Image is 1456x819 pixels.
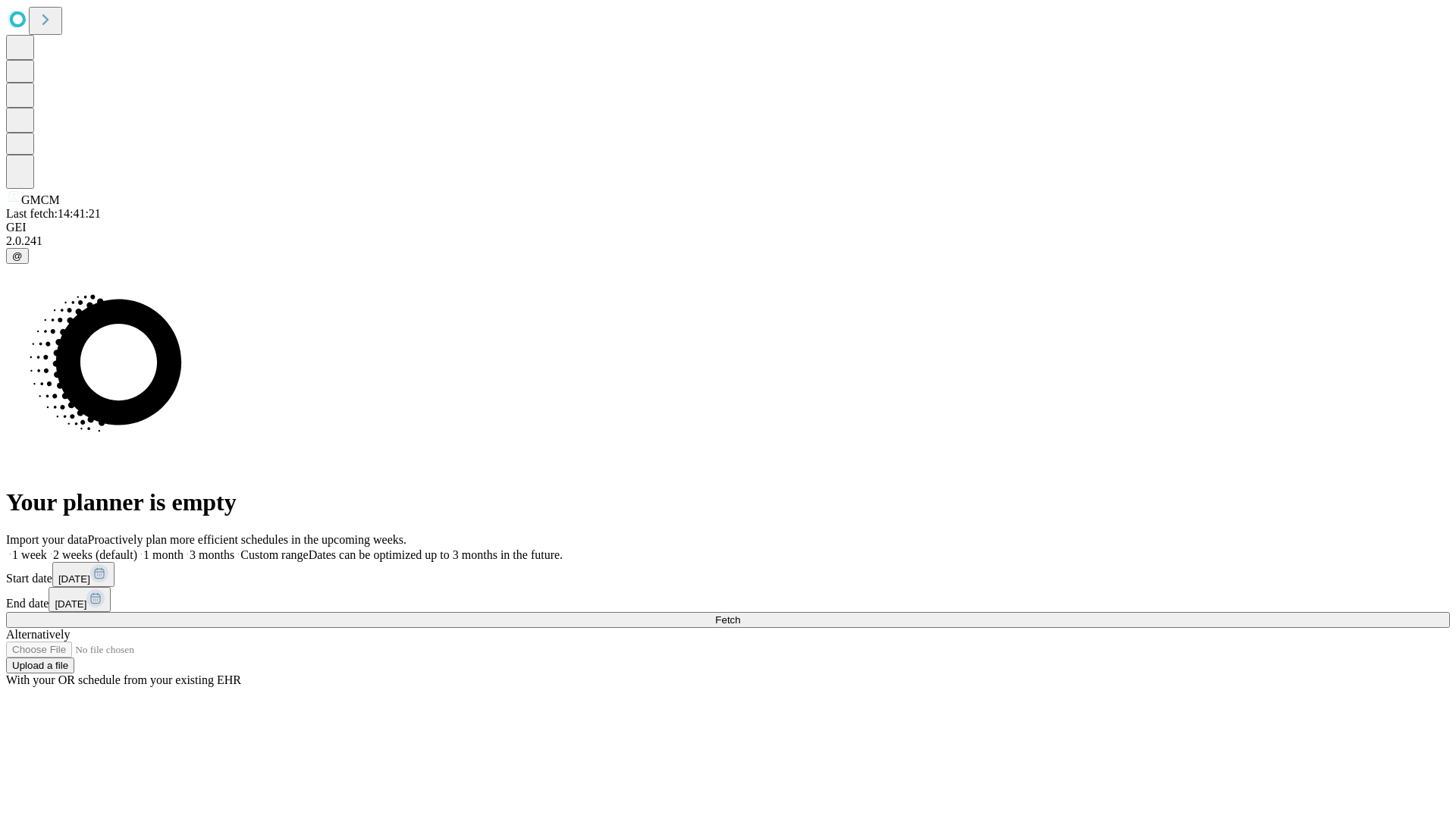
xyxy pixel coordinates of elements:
[53,548,137,561] span: 2 weeks (default)
[6,488,1450,516] h1: Your planner is empty
[6,612,1450,628] button: Fetch
[715,614,740,626] span: Fetch
[55,598,86,610] span: [DATE]
[240,548,308,561] span: Custom range
[6,562,1450,587] div: Start date
[12,548,47,561] span: 1 week
[58,573,90,585] span: [DATE]
[6,587,1450,612] div: End date
[52,562,115,587] button: [DATE]
[12,250,23,262] span: @
[49,587,111,612] button: [DATE]
[6,657,74,673] button: Upload a file
[6,207,101,220] span: Last fetch: 14:41:21
[88,533,406,546] span: Proactively plan more efficient schedules in the upcoming weeks.
[143,548,184,561] span: 1 month
[6,221,1450,234] div: GEI
[6,533,88,546] span: Import your data
[6,673,241,686] span: With your OR schedule from your existing EHR
[309,548,563,561] span: Dates can be optimized up to 3 months in the future.
[6,248,29,264] button: @
[6,234,1450,248] div: 2.0.241
[6,628,70,641] span: Alternatively
[21,193,60,206] span: GMCM
[190,548,234,561] span: 3 months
